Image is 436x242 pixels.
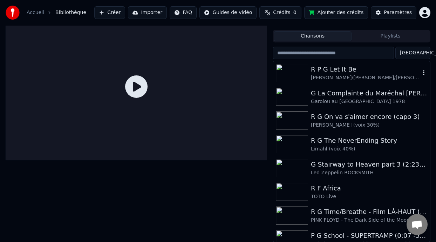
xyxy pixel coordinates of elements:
div: R G On va s'aimer encore (capo 3) [311,112,427,122]
div: Led Zeppelin ROCKSMITH [311,169,427,176]
div: G Stairway to Heaven part 3 (2:23 - 5:44) -8% [311,160,427,169]
div: [PERSON_NAME] (voix 30%) [311,122,427,129]
div: Garolou au [GEOGRAPHIC_DATA] 1978 [311,98,427,105]
div: [PERSON_NAME]/[PERSON_NAME]/[PERSON_NAME] THE BEATLES (voix 20%) [311,74,420,81]
div: R G Time/Breathe - Film LÀ-HAUT (UP Pixar Disney) 0:21 - [PERSON_NAME] & [PERSON_NAME] story [311,207,427,217]
div: Paramètres [384,9,412,16]
div: R F Africa [311,183,427,193]
button: Playlists [352,31,429,41]
button: Importer [128,6,167,19]
button: FAQ [170,6,197,19]
div: R G The NeverEnding Story [311,136,427,146]
span: Crédits [273,9,290,16]
button: Crédits0 [259,6,301,19]
a: Accueil [27,9,44,16]
span: 0 [293,9,297,16]
div: TOTO Live [311,193,427,200]
div: PINK FLOYD - The Dark Side of the Moon [311,217,427,224]
button: Guides de vidéo [199,6,257,19]
a: Ouvrir le chat [407,214,428,235]
button: Paramètres [371,6,416,19]
div: R P G Let It Be [311,65,420,74]
button: Créer [94,6,125,19]
button: Chansons [274,31,352,41]
div: P G School - SUPERTRAMP (0:07 -5%) [311,231,427,241]
nav: breadcrumb [27,9,86,16]
span: Bibliothèque [55,9,86,16]
img: youka [6,6,20,20]
button: Ajouter des crédits [304,6,368,19]
div: Limahl (voix 40%) [311,146,427,153]
div: G La Complainte du Maréchal [PERSON_NAME] [311,88,427,98]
